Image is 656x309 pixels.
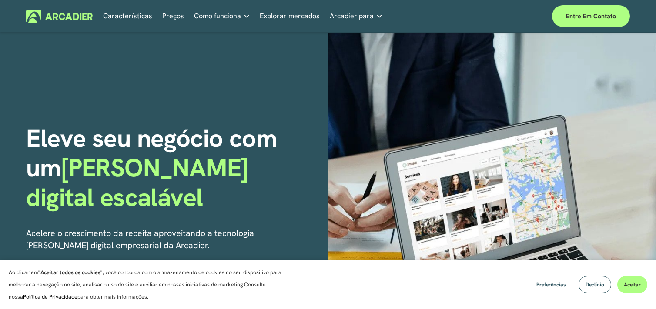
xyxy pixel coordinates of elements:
font: Preços [162,11,184,20]
button: Declínio [579,276,611,293]
font: Preferências [536,281,566,288]
font: Ao clicar em [9,269,38,276]
a: Preços [162,9,184,23]
a: lista suspensa de pastas [194,9,250,23]
font: "Aceitar todos os cookies" [38,269,103,276]
a: Política de Privacidade [23,293,77,300]
a: Explorar mercados [260,9,320,23]
button: Aceitar [617,276,647,293]
font: Entre em contato [566,12,616,20]
font: Como funciona [194,11,241,20]
font: Arcadier para [330,11,374,20]
font: Explorar mercados [260,11,320,20]
a: lista suspensa de pastas [330,9,383,23]
font: [PERSON_NAME] digital escalável [26,151,254,213]
font: para obter mais informações. [77,293,148,300]
font: Declínio [586,281,604,288]
img: Arcadier [26,10,93,23]
font: Acelere o crescimento da receita aproveitando a tecnologia [PERSON_NAME] digital empresarial da A... [26,227,256,251]
a: Entre em contato [552,5,630,27]
font: Eleve seu negócio com um [26,122,283,184]
font: Características [103,11,152,20]
font: , você concorda com o armazenamento de cookies no seu dispositivo para melhorar a navegação no si... [9,269,281,288]
button: Preferências [530,276,572,293]
font: Aceitar [624,281,641,288]
a: Características [103,9,152,23]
